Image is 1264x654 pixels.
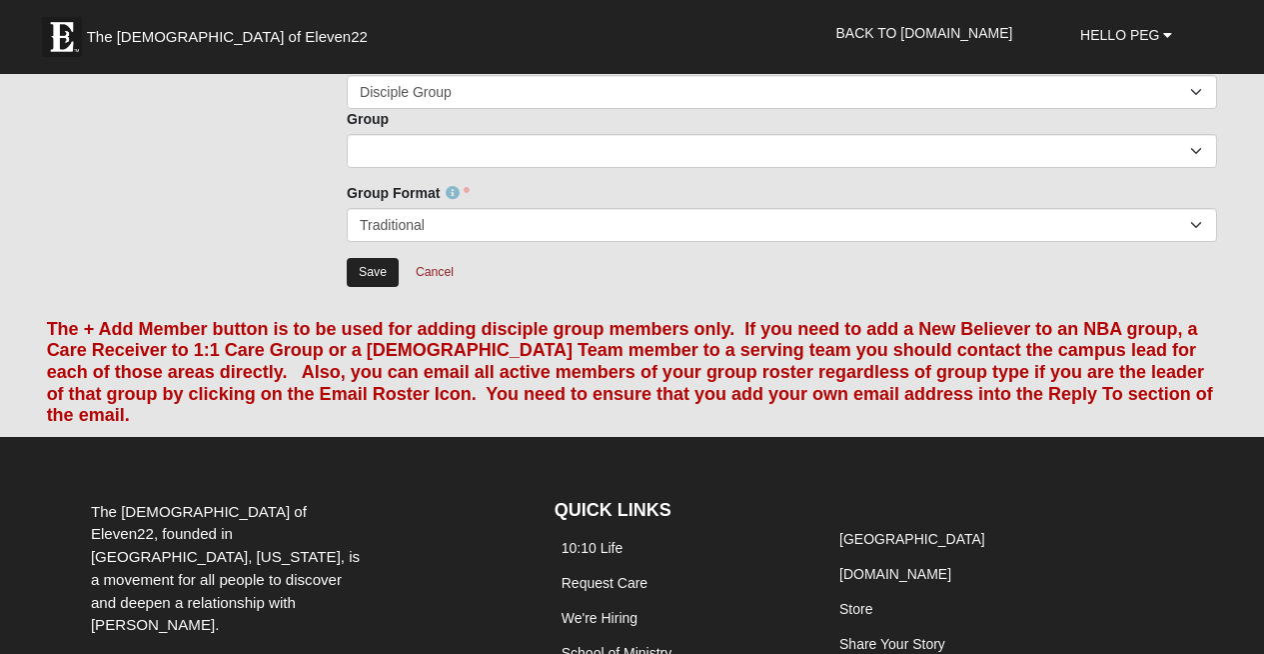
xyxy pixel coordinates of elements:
img: Eleven22 logo [42,17,82,57]
label: Group [347,109,389,129]
a: 10:10 Life [562,540,624,556]
a: Request Care [562,575,647,591]
a: [DOMAIN_NAME] [839,566,951,582]
h4: QUICK LINKS [555,500,802,522]
a: Back to [DOMAIN_NAME] [821,8,1028,58]
label: Group Format [347,183,470,203]
a: [GEOGRAPHIC_DATA] [839,531,985,547]
input: Alt+s [347,258,399,287]
a: We're Hiring [562,610,637,626]
span: The [DEMOGRAPHIC_DATA] of Eleven22 [87,27,368,47]
a: Cancel [403,257,467,288]
font: The + Add Member button is to be used for adding disciple group members only. If you need to add ... [47,319,1213,425]
a: The [DEMOGRAPHIC_DATA] of Eleven22 [32,7,432,57]
a: Store [839,601,872,617]
a: Hello Peg [1065,10,1187,60]
span: Hello Peg [1080,27,1159,43]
